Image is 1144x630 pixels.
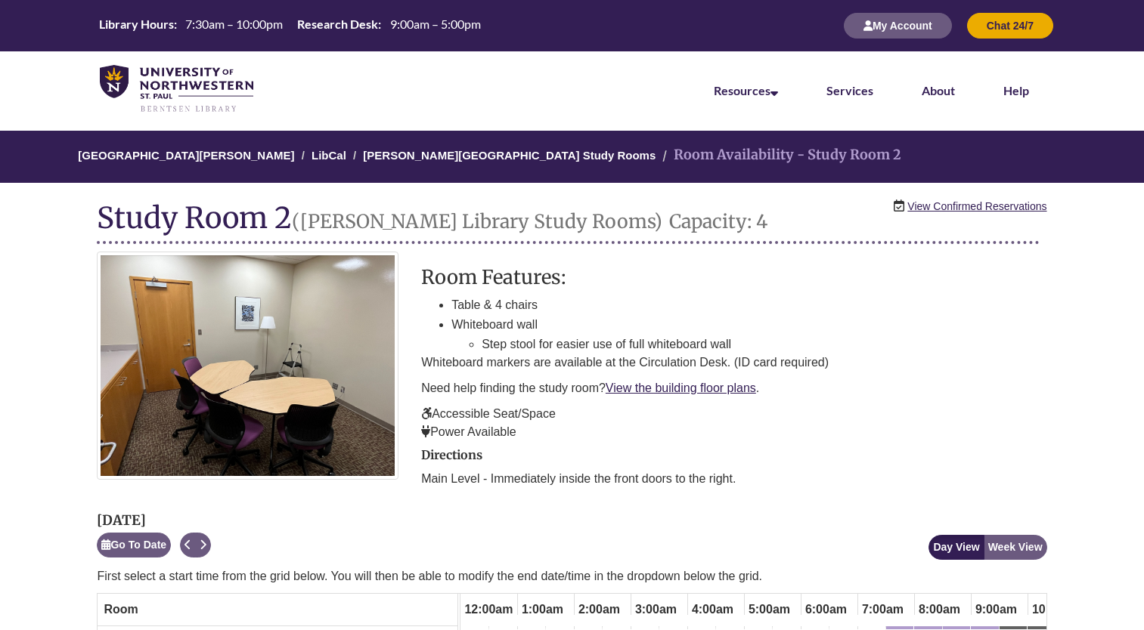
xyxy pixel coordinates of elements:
img: Study Room 2 [97,252,398,480]
span: 6:00am [801,597,851,622]
li: Room Availability - Study Room 2 [659,144,901,166]
p: Accessible Seat/Space Power Available [421,405,1046,441]
span: 2:00am [575,597,624,622]
button: Week View [984,535,1047,560]
span: 1:00am [518,597,567,622]
span: 9:00am [972,597,1021,622]
a: View Confirmed Reservations [907,198,1046,215]
h2: [DATE] [97,513,211,528]
span: 9:00am – 5:00pm [390,17,481,31]
li: Table & 4 chairs [451,295,1046,315]
span: 7:30am – 10:00pm [185,17,283,31]
span: 5:00am [745,597,794,622]
div: directions [421,449,1046,488]
p: Whiteboard markers are available at the Circulation Desk. (ID card required) [421,354,1046,372]
p: First select a start time from the grid below. You will then be able to modify the end date/time ... [97,567,1046,585]
th: Library Hours: [93,16,179,32]
span: Room [104,603,138,616]
button: Previous [180,533,196,557]
a: Chat 24/7 [967,19,1053,32]
a: About [922,83,955,97]
div: description [421,267,1046,441]
table: Hours Today [93,16,486,34]
h1: Study Room 2 [97,202,1039,244]
a: Hours Today [93,16,486,36]
span: 3:00am [631,597,681,622]
p: Need help finding the study room? . [421,379,1046,397]
span: 4:00am [688,597,737,622]
th: Research Desk: [291,16,383,32]
span: 7:00am [858,597,907,622]
a: View the building floor plans [606,381,756,394]
small: ([PERSON_NAME] Library Study Rooms) [292,209,662,233]
span: 8:00am [915,597,964,622]
h3: Room Features: [421,267,1046,288]
a: My Account [844,19,952,32]
span: 10:00am [1028,597,1084,622]
button: Go To Date [97,533,171,557]
button: Day View [929,535,984,560]
a: Resources [714,83,778,97]
small: Capacity: 4 [669,209,767,233]
a: Services [826,83,873,97]
button: Next [195,533,211,557]
button: Chat 24/7 [967,13,1053,39]
li: Step stool for easier use of full whiteboard wall [482,335,1046,354]
span: 12:00am [460,597,516,622]
p: Main Level - Immediately inside the front doors to the right. [421,470,1046,488]
nav: Breadcrumb [97,131,1046,183]
h2: Directions [421,449,1046,462]
a: LibCal [312,149,346,162]
a: [PERSON_NAME][GEOGRAPHIC_DATA] Study Rooms [363,149,656,162]
a: [GEOGRAPHIC_DATA][PERSON_NAME] [78,149,294,162]
img: UNWSP Library Logo [100,65,253,113]
li: Whiteboard wall [451,315,1046,354]
a: Help [1003,83,1029,97]
button: My Account [844,13,952,39]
